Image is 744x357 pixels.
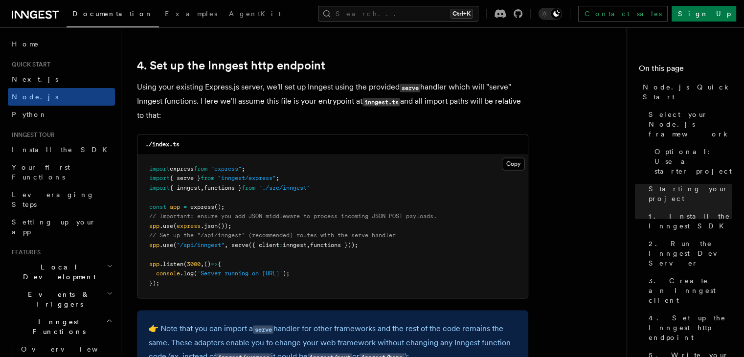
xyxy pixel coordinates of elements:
[173,242,177,248] span: (
[218,261,221,268] span: {
[201,175,214,181] span: from
[173,223,177,229] span: (
[145,141,180,148] code: ./index.ts
[12,93,58,101] span: Node.js
[8,186,115,213] a: Leveraging Steps
[229,10,281,18] span: AgentKit
[197,270,283,277] span: 'Server running on [URL]'
[204,184,242,191] span: functions }
[8,35,115,53] a: Home
[12,75,58,83] span: Next.js
[187,261,201,268] span: 3000
[400,84,420,92] code: serve
[318,6,478,22] button: Search...Ctrl+K
[204,261,211,268] span: ()
[218,223,231,229] span: ());
[654,147,732,176] span: Optional: Use a starter project
[8,313,115,340] button: Inngest Functions
[8,317,106,336] span: Inngest Functions
[645,309,732,346] a: 4. Set up the Inngest http endpoint
[672,6,736,22] a: Sign Up
[649,184,732,203] span: Starting your project
[8,88,115,106] a: Node.js
[159,223,173,229] span: .use
[651,143,732,180] a: Optional: Use a starter project
[21,345,122,353] span: Overview
[156,270,180,277] span: console
[165,10,217,18] span: Examples
[12,218,96,236] span: Setting up your app
[362,98,400,106] code: inngest.ts
[183,203,187,210] span: =
[12,111,47,118] span: Python
[8,290,107,309] span: Events & Triggers
[149,280,159,287] span: });
[159,3,223,26] a: Examples
[649,239,732,268] span: 2. Run the Inngest Dev Server
[643,82,732,102] span: Node.js Quick Start
[639,78,732,106] a: Node.js Quick Start
[8,258,115,286] button: Local Development
[159,261,183,268] span: .listen
[253,325,273,334] code: serve
[225,242,228,248] span: ,
[149,242,159,248] span: app
[242,165,245,172] span: ;
[214,203,225,210] span: ();
[223,3,287,26] a: AgentKit
[283,270,290,277] span: );
[639,63,732,78] h4: On this page
[137,59,325,72] a: 4. Set up the Inngest http endpoint
[170,203,180,210] span: app
[242,184,255,191] span: from
[177,242,225,248] span: "/api/inngest"
[180,270,194,277] span: .log
[645,272,732,309] a: 3. Create an Inngest client
[649,313,732,342] span: 4. Set up the Inngest http endpoint
[72,10,153,18] span: Documentation
[137,80,528,122] p: Using your existing Express.js server, we'll set up Inngest using the provided handler which will...
[8,131,55,139] span: Inngest tour
[578,6,668,22] a: Contact sales
[211,165,242,172] span: "express"
[8,141,115,158] a: Install the SDK
[8,248,41,256] span: Features
[149,165,170,172] span: import
[8,262,107,282] span: Local Development
[645,180,732,207] a: Starting your project
[539,8,562,20] button: Toggle dark mode
[649,276,732,305] span: 3. Create an Inngest client
[201,261,204,268] span: ,
[276,175,279,181] span: ;
[12,163,70,181] span: Your first Functions
[201,223,218,229] span: .json
[283,242,307,248] span: inngest
[170,165,194,172] span: express
[149,261,159,268] span: app
[649,211,732,231] span: 1. Install the Inngest SDK
[248,242,279,248] span: ({ client
[8,213,115,241] a: Setting up your app
[253,324,273,333] a: serve
[645,235,732,272] a: 2. Run the Inngest Dev Server
[149,223,159,229] span: app
[211,261,218,268] span: =>
[279,242,283,248] span: :
[183,261,187,268] span: (
[149,175,170,181] span: import
[8,106,115,123] a: Python
[307,242,310,248] span: ,
[645,106,732,143] a: Select your Node.js framework
[149,203,166,210] span: const
[8,158,115,186] a: Your first Functions
[170,175,201,181] span: { serve }
[67,3,159,27] a: Documentation
[502,157,525,170] button: Copy
[149,213,437,220] span: // Important: ensure you add JSON middleware to process incoming JSON POST payloads.
[159,242,173,248] span: .use
[310,242,358,248] span: functions }));
[645,207,732,235] a: 1. Install the Inngest SDK
[194,165,207,172] span: from
[201,184,204,191] span: ,
[231,242,248,248] span: serve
